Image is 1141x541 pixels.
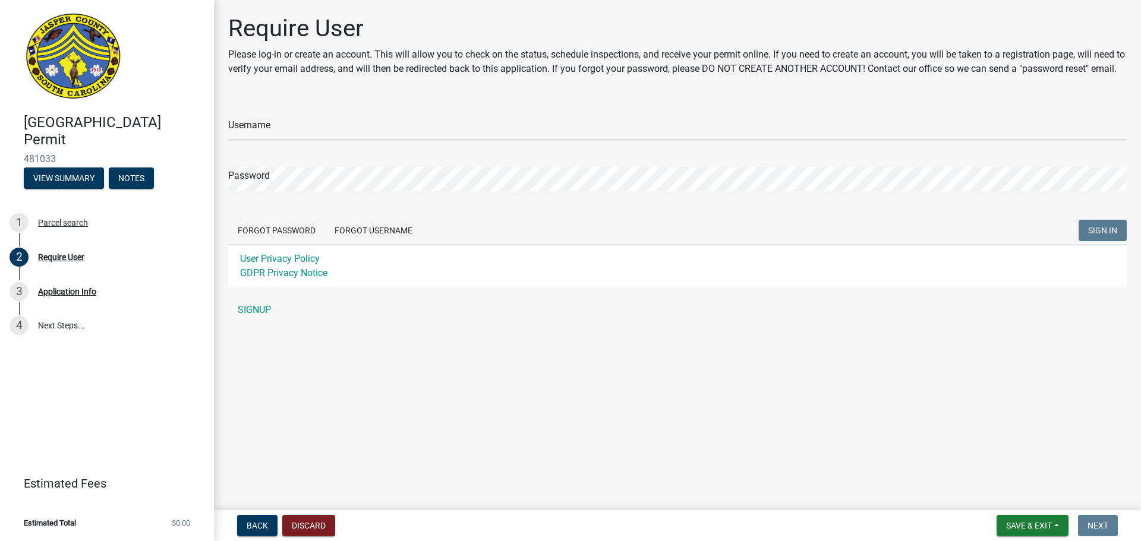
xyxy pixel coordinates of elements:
[38,287,96,296] div: Application Info
[10,248,29,267] div: 2
[24,12,123,102] img: Jasper County, South Carolina
[1006,521,1052,530] span: Save & Exit
[282,515,335,536] button: Discard
[325,220,422,241] button: Forgot Username
[10,316,29,335] div: 4
[1088,521,1108,530] span: Next
[24,519,76,527] span: Estimated Total
[24,167,104,189] button: View Summary
[109,174,154,184] wm-modal-confirm: Notes
[228,48,1127,76] p: Please log-in or create an account. This will allow you to check on the status, schedule inspecti...
[1079,220,1127,241] button: SIGN IN
[172,519,190,527] span: $0.00
[997,515,1068,536] button: Save & Exit
[237,515,278,536] button: Back
[38,253,84,261] div: Require User
[109,167,154,189] button: Notes
[10,213,29,232] div: 1
[24,114,204,148] h4: [GEOGRAPHIC_DATA] Permit
[24,153,190,164] span: 481033
[228,14,1127,43] h1: Require User
[10,282,29,301] div: 3
[1088,226,1117,235] span: SIGN IN
[38,219,88,227] div: Parcel search
[1078,515,1118,536] button: Next
[10,472,195,495] a: Estimated Fees
[240,267,327,279] a: GDPR Privacy Notice
[240,253,320,264] a: User Privacy Policy
[247,521,268,530] span: Back
[228,220,325,241] button: Forgot Password
[24,174,104,184] wm-modal-confirm: Summary
[228,298,1127,322] a: SIGNUP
